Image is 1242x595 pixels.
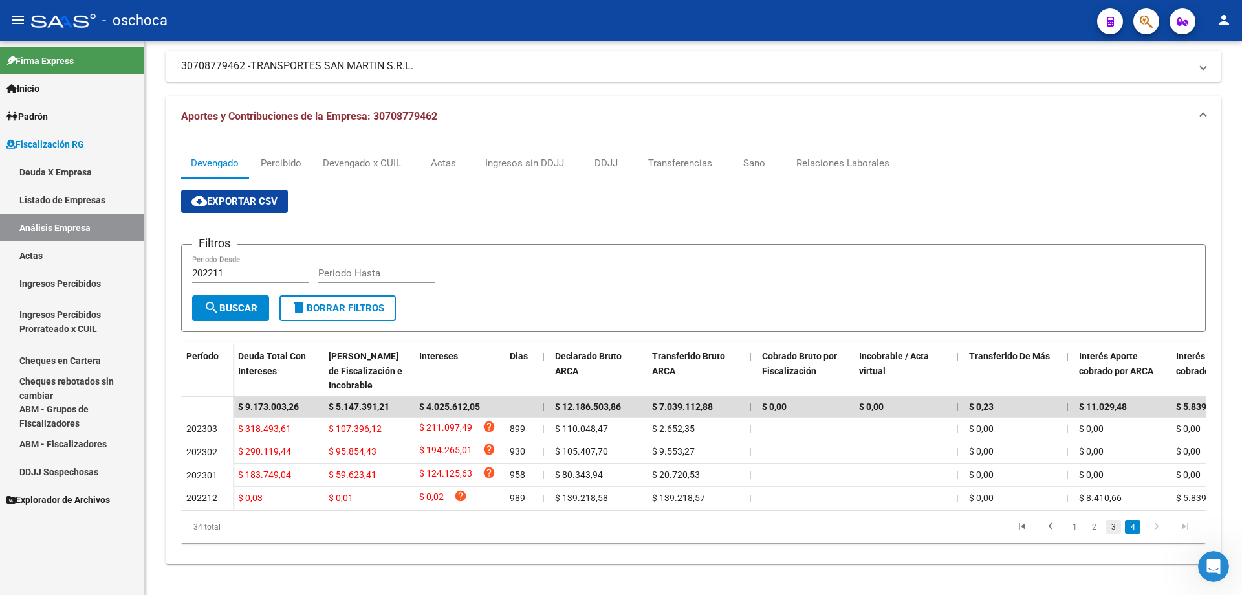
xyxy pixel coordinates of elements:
span: Deuda Total Con Intereses [238,351,306,376]
div: Ingresos sin DDJJ [485,156,564,170]
span: $ 5.839,78 [1176,493,1219,503]
a: 1 [1067,520,1082,534]
span: $ 7.039.112,88 [652,401,713,412]
span: Interés Aporte cobrado por ARCA [1079,351,1153,376]
span: | [749,401,752,412]
span: Incobrable / Acta virtual [859,351,929,376]
span: | [1066,423,1068,434]
span: $ 0,00 [1176,446,1201,456]
span: $ 0,00 [1176,469,1201,480]
span: $ 95.854,43 [329,446,376,456]
span: | [542,401,545,412]
span: Transferido De Más [969,351,1050,361]
li: page 3 [1104,516,1123,538]
span: $ 110.048,47 [555,423,608,434]
li: page 4 [1123,516,1142,538]
span: $ 12.186.503,86 [555,401,621,412]
div: Devengado [191,156,239,170]
datatable-header-cell: Transferido Bruto ARCA [647,342,744,399]
span: 202302 [186,447,217,457]
span: $ 0,02 [419,489,444,507]
mat-panel-title: 30708779462 - [181,59,1190,73]
span: [PERSON_NAME] de Fiscalización e Incobrable [329,351,402,391]
span: $ 0,00 [969,446,994,456]
span: $ 4.025.612,05 [419,401,480,412]
span: Dias [510,351,528,361]
span: $ 5.147.391,21 [329,401,389,412]
span: | [956,401,959,412]
span: Aportes y Contribuciones de la Empresa: 30708779462 [181,110,437,122]
span: $ 0,00 [859,401,884,412]
span: $ 124.125,63 [419,466,472,484]
datatable-header-cell: Intereses [414,342,505,399]
span: | [749,469,751,480]
span: | [1066,401,1069,412]
span: Período [186,351,219,361]
span: $ 0,00 [969,493,994,503]
li: page 1 [1065,516,1084,538]
span: | [956,493,958,503]
span: $ 0,00 [969,423,994,434]
span: | [956,446,958,456]
iframe: Intercom live chat [1198,551,1229,582]
datatable-header-cell: Declarado Bruto ARCA [550,342,647,399]
span: Fiscalización RG [6,137,84,152]
mat-expansion-panel-header: 30708779462 -TRANSPORTES SAN MARTIN S.R.L. [166,51,1221,82]
span: Intereses [419,351,458,361]
span: | [542,493,544,503]
span: | [1066,446,1068,456]
div: DDJJ [594,156,618,170]
span: | [542,351,545,361]
span: Firma Express [6,54,74,68]
div: Sano [743,156,765,170]
span: $ 0,03 [238,493,263,503]
span: $ 211.097,49 [419,420,472,438]
span: $ 20.720,53 [652,469,700,480]
span: Buscar [204,302,257,314]
i: help [483,443,496,456]
h3: Filtros [192,234,237,253]
i: help [483,420,496,433]
span: | [749,493,751,503]
span: $ 59.623,41 [329,469,376,480]
i: help [483,466,496,479]
span: TRANSPORTES SAN MARTIN S.R.L. [250,59,413,73]
span: | [749,423,751,434]
div: 34 total [181,511,384,543]
span: Explorador de Archivos [6,493,110,507]
span: $ 80.343,94 [555,469,603,480]
span: | [956,351,959,361]
div: Aportes y Contribuciones de la Empresa: 30708779462 [166,137,1221,564]
mat-icon: person [1216,12,1232,28]
button: Borrar Filtros [279,295,396,321]
span: - oschoca [102,6,168,35]
span: Cobrado Bruto por Fiscalización [762,351,837,376]
span: $ 139.218,58 [555,493,608,503]
a: 4 [1125,520,1140,534]
span: $ 0,01 [329,493,353,503]
span: 989 [510,493,525,503]
a: 3 [1106,520,1121,534]
mat-icon: cloud_download [191,193,207,208]
span: Borrar Filtros [291,302,384,314]
li: page 2 [1084,516,1104,538]
datatable-header-cell: Período [181,342,233,397]
a: go to last page [1173,520,1197,534]
div: Devengado x CUIL [323,156,401,170]
datatable-header-cell: Dias [505,342,537,399]
span: | [749,351,752,361]
span: $ 0,00 [1079,423,1104,434]
datatable-header-cell: | [537,342,550,399]
span: $ 9.553,27 [652,446,695,456]
span: $ 2.652,35 [652,423,695,434]
span: | [1066,351,1069,361]
span: $ 290.119,44 [238,446,291,456]
span: $ 0,00 [1176,423,1201,434]
datatable-header-cell: Deuda Bruta Neto de Fiscalización e Incobrable [323,342,414,399]
mat-icon: delete [291,300,307,315]
span: $ 194.265,01 [419,443,472,460]
datatable-header-cell: Cobrado Bruto por Fiscalización [757,342,854,399]
span: Padrón [6,109,48,124]
span: | [749,446,751,456]
span: $ 105.407,70 [555,446,608,456]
